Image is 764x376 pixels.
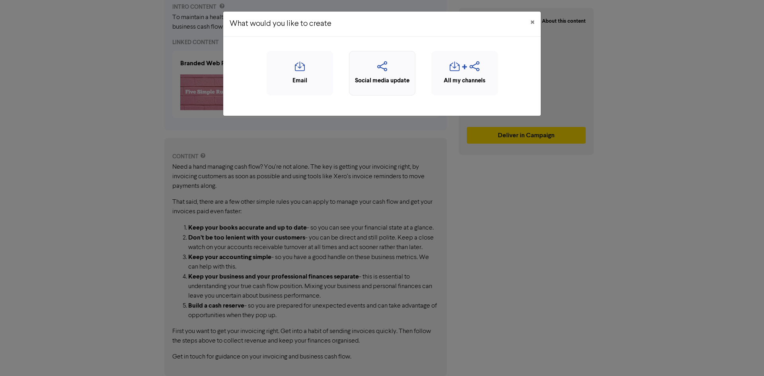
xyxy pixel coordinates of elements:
span: × [530,17,534,29]
iframe: Chat Widget [724,338,764,376]
div: Social media update [353,76,411,86]
div: All my channels [436,76,493,86]
h5: What would you like to create [230,18,331,30]
button: Close [524,12,541,34]
div: Email [271,76,329,86]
